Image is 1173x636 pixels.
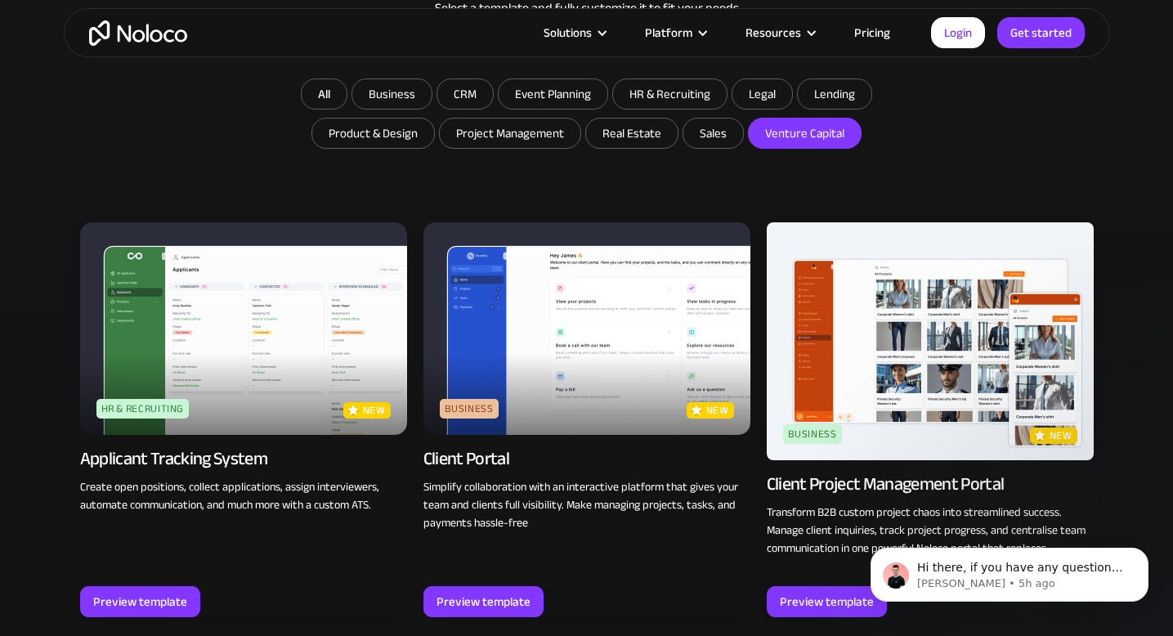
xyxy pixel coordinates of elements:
[423,222,750,617] a: BusinessnewClient PortalSimplify collaboration with an interactive platform that gives your team ...
[1050,428,1072,444] p: new
[96,399,190,419] div: HR & Recruiting
[767,473,1005,495] div: Client Project Management Portal
[706,402,729,419] p: new
[780,591,874,612] div: Preview template
[846,513,1173,628] iframe: Intercom notifications message
[301,78,347,110] a: All
[89,20,187,46] a: home
[523,22,625,43] div: Solutions
[725,22,834,43] div: Resources
[544,22,592,43] div: Solutions
[423,478,750,532] p: Simplify collaboration with an interactive platform that gives your team and clients full visibil...
[997,17,1085,48] a: Get started
[80,447,268,470] div: Applicant Tracking System
[834,22,911,43] a: Pricing
[363,402,386,419] p: new
[625,22,725,43] div: Platform
[93,591,187,612] div: Preview template
[440,399,499,419] div: Business
[783,424,842,444] div: Business
[745,22,801,43] div: Resources
[423,447,509,470] div: Client Portal
[437,591,531,612] div: Preview template
[767,222,1094,617] a: BusinessnewClient Project Management PortalTransform B2B custom project chaos into streamlined su...
[80,478,407,514] p: Create open positions, collect applications, assign interviewers, automate communication, and muc...
[260,78,914,153] form: Email Form
[931,17,985,48] a: Login
[645,22,692,43] div: Platform
[767,504,1094,558] p: Transform B2B custom project chaos into streamlined success. Manage client inquiries, track proje...
[80,222,407,617] a: HR & RecruitingnewApplicant Tracking SystemCreate open positions, collect applications, assign in...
